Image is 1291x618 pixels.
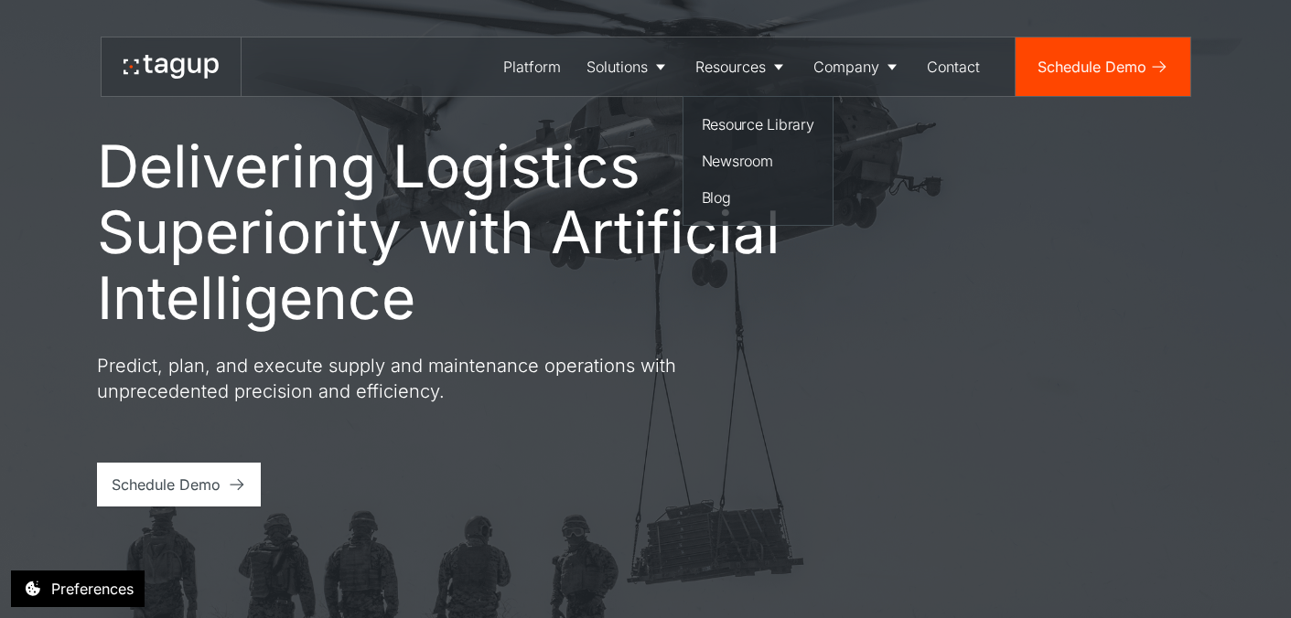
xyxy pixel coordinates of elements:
a: Company [801,37,914,96]
a: Schedule Demo [1016,37,1190,96]
div: Contact [927,56,980,78]
nav: Resources [683,96,834,226]
div: Newsroom [702,150,814,172]
div: Resource Library [702,113,814,135]
a: Schedule Demo [97,463,261,506]
div: Company [813,56,879,78]
a: Resource Library [694,108,822,141]
div: Resources [695,56,766,78]
div: Solutions [586,56,648,78]
div: Preferences [51,578,134,600]
a: Contact [914,37,993,96]
div: Schedule Demo [112,474,221,495]
div: Schedule Demo [1038,56,1146,78]
a: Resources [683,37,801,96]
h1: Delivering Logistics Superiority with Artificial Intelligence [97,133,866,331]
a: Solutions [574,37,683,96]
a: Blog [694,181,822,214]
a: Newsroom [694,144,822,177]
div: Platform [503,56,561,78]
a: Platform [490,37,574,96]
p: Predict, plan, and execute supply and maintenance operations with unprecedented precision and eff... [97,353,756,404]
div: Blog [702,186,814,208]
